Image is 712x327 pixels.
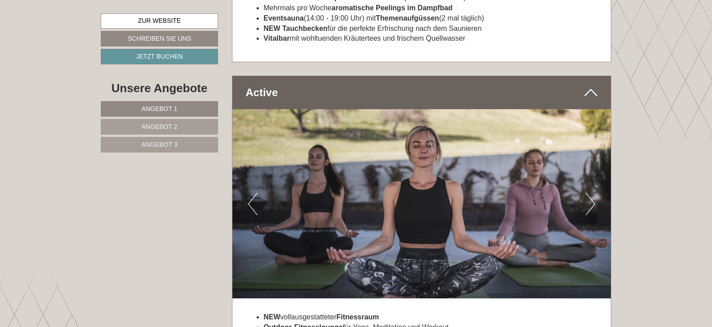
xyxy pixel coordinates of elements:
li: Mehrmals pro Woche [264,3,598,13]
span: Angebot 1 [142,105,177,112]
li: vollausgestatteter [264,312,598,323]
div: Unsere Angebote [101,80,218,97]
strong: Fitnessraum [336,313,379,321]
span: Angebot 2 [142,123,177,130]
strong: aromatische Peelings im Dampfbad [331,4,452,12]
strong: NEW Tauchbecken [264,25,328,32]
li: mit wohltuenden Kräutertees und frischem Quellwasser [264,34,598,44]
span: Angebot 3 [142,141,177,148]
a: Zur Website [101,13,218,29]
div: Active [232,76,611,109]
li: für die perfekte Erfrischung nach dem Saunieren [264,24,598,34]
strong: Themenaufgüssen [376,14,439,22]
button: Previous [248,193,257,215]
button: Next [586,193,595,215]
strong: Vitalbar [264,34,290,42]
a: Schreiben Sie uns [101,31,218,47]
strong: Eventsauna [264,14,304,22]
a: Jetzt buchen [101,49,218,64]
strong: NEW [264,313,280,321]
li: (14:00 - 19:00 Uhr) mit (2 mal täglich) [264,13,598,24]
